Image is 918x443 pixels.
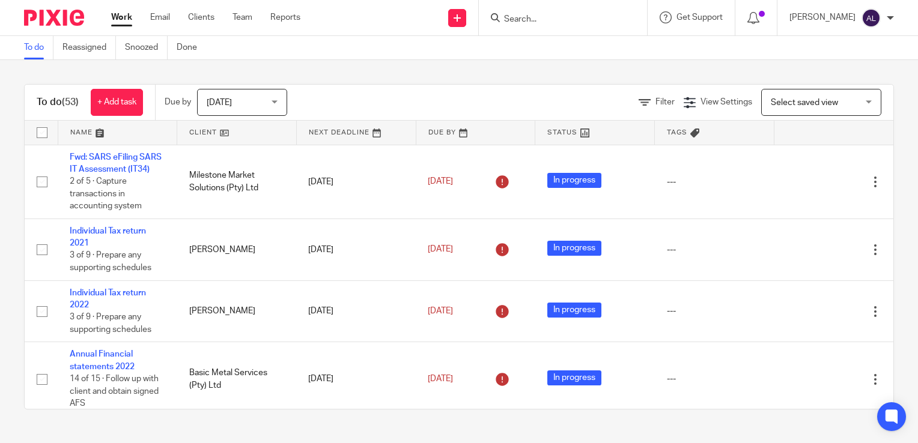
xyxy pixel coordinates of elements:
span: 2 of 5 · Capture transactions in accounting system [70,177,142,210]
a: Individual Tax return 2021 [70,227,146,247]
a: Annual Financial statements 2022 [70,350,135,370]
img: svg%3E [862,8,881,28]
a: Reports [270,11,300,23]
div: --- [667,176,762,188]
input: Search [503,14,611,25]
td: Milestone Market Solutions (Pty) Ltd [177,145,297,218]
a: Snoozed [125,36,168,59]
span: (53) [62,97,79,107]
a: Email [150,11,170,23]
div: --- [667,305,762,317]
span: Tags [667,129,687,136]
td: [PERSON_NAME] [177,218,297,280]
span: [DATE] [207,98,232,107]
a: Individual Tax return 2022 [70,289,146,309]
a: Reassigned [62,36,116,59]
span: Filter [655,98,675,106]
p: Due by [165,96,191,108]
span: 3 of 9 · Prepare any supporting schedules [70,252,151,273]
a: Work [111,11,132,23]
span: Get Support [676,13,723,22]
td: [PERSON_NAME] [177,280,297,342]
p: [PERSON_NAME] [789,11,856,23]
h1: To do [37,96,79,109]
span: 3 of 9 · Prepare any supporting schedules [70,313,151,334]
span: [DATE] [428,246,453,254]
span: [DATE] [428,307,453,315]
a: Done [177,36,206,59]
span: In progress [547,370,601,385]
img: Pixie [24,10,84,26]
span: 14 of 15 · Follow up with client and obtain signed AFS [70,375,159,408]
div: --- [667,244,762,256]
div: --- [667,373,762,385]
a: + Add task [91,89,143,116]
span: In progress [547,241,601,256]
a: Fwd: SARS eFiling SARS IT Assessment (IT34) [70,153,162,173]
td: [DATE] [296,145,416,218]
span: View Settings [701,98,752,106]
span: Select saved view [771,98,838,107]
a: Clients [188,11,214,23]
a: To do [24,36,53,59]
span: [DATE] [428,177,453,185]
a: Team [233,11,252,23]
td: Basic Metal Services (Pty) Ltd [177,342,297,416]
span: [DATE] [428,375,453,383]
span: In progress [547,173,601,188]
td: [DATE] [296,280,416,342]
span: In progress [547,303,601,318]
td: [DATE] [296,342,416,416]
td: [DATE] [296,218,416,280]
